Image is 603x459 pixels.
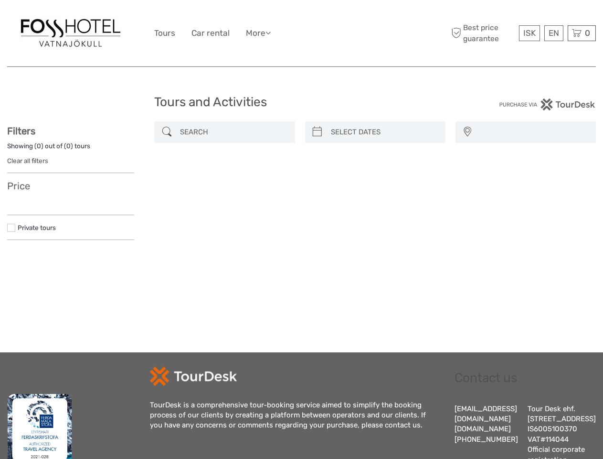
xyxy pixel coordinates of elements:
[7,157,48,164] a: Clear all filters
[583,28,592,38] span: 0
[455,425,511,433] a: [DOMAIN_NAME]
[455,371,596,386] h2: Contact us
[7,125,35,137] strong: Filters
[246,26,271,40] a: More
[176,124,290,141] input: SEARCH
[154,26,175,40] a: Tours
[37,142,41,151] label: 0
[327,124,441,141] input: SELECT DATES
[18,17,123,50] img: 1557-1dcff947-c9a7-417e-baa9-fe7e8cf73edc_logo_big.jpg
[191,26,230,40] a: Car rental
[7,142,134,156] div: Showing ( ) out of ( ) tours
[499,98,596,110] img: PurchaseViaTourDesk.png
[449,22,517,44] span: Best price guarantee
[66,142,71,151] label: 0
[523,28,536,38] span: ISK
[18,224,56,231] a: Private tours
[150,400,434,431] div: TourDesk is a comprehensive tour-booking service aimed to simplify the booking process of our cli...
[154,95,449,110] h1: Tours and Activities
[150,367,236,386] img: td-logo-white.png
[7,180,134,192] h3: Price
[544,25,563,41] div: EN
